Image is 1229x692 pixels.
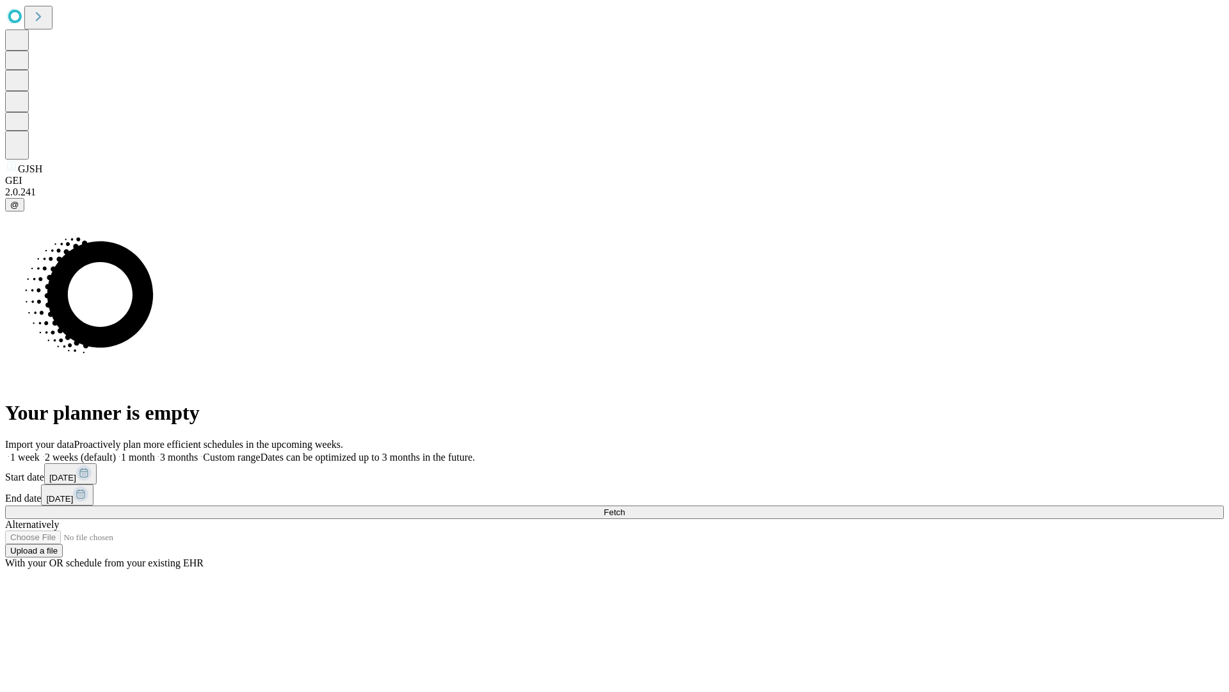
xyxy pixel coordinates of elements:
h1: Your planner is empty [5,401,1224,425]
span: Dates can be optimized up to 3 months in the future. [261,452,475,463]
span: [DATE] [46,494,73,504]
span: Alternatively [5,519,59,530]
span: 3 months [160,452,198,463]
span: With your OR schedule from your existing EHR [5,557,204,568]
span: 1 month [121,452,155,463]
div: 2.0.241 [5,186,1224,198]
button: [DATE] [44,463,97,484]
button: @ [5,198,24,211]
div: GEI [5,175,1224,186]
button: [DATE] [41,484,93,506]
span: 1 week [10,452,40,463]
span: @ [10,200,19,210]
span: Custom range [203,452,260,463]
span: Import your data [5,439,74,450]
span: GJSH [18,163,42,174]
button: Upload a file [5,544,63,557]
span: 2 weeks (default) [45,452,116,463]
div: Start date [5,463,1224,484]
span: Fetch [604,507,625,517]
span: [DATE] [49,473,76,482]
div: End date [5,484,1224,506]
button: Fetch [5,506,1224,519]
span: Proactively plan more efficient schedules in the upcoming weeks. [74,439,343,450]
